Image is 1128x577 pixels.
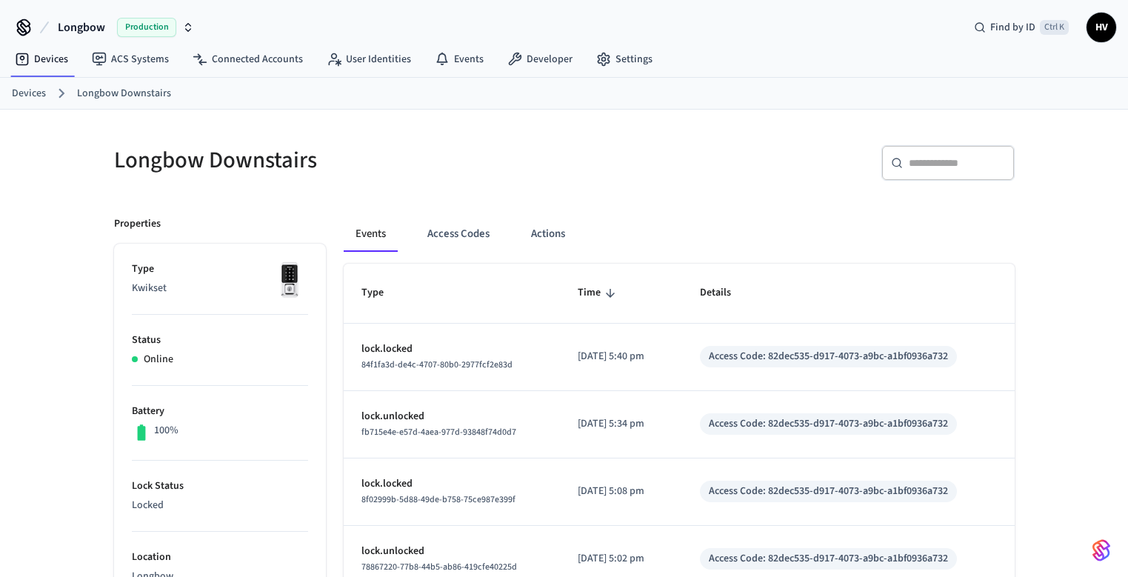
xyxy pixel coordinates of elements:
div: Find by IDCtrl K [962,14,1081,41]
span: Ctrl K [1040,20,1069,35]
span: Type [361,281,403,304]
p: lock.unlocked [361,409,543,424]
a: Developer [495,46,584,73]
button: Actions [519,216,577,252]
p: Battery [132,404,308,419]
p: [DATE] 5:40 pm [578,349,664,364]
p: lock.locked [361,476,543,492]
span: Time [578,281,620,304]
p: Online [144,352,173,367]
a: Connected Accounts [181,46,315,73]
span: Longbow [58,19,105,36]
p: [DATE] 5:02 pm [578,551,664,567]
p: Lock Status [132,478,308,494]
div: Access Code: 82dec535-d917-4073-a9bc-a1bf0936a732 [709,416,948,432]
div: Access Code: 82dec535-d917-4073-a9bc-a1bf0936a732 [709,551,948,567]
div: ant example [344,216,1015,252]
a: ACS Systems [80,46,181,73]
button: Access Codes [416,216,501,252]
button: HV [1087,13,1116,42]
p: Status [132,333,308,348]
span: Find by ID [990,20,1035,35]
span: fb715e4e-e57d-4aea-977d-93848f74d0d7 [361,426,516,438]
a: Events [423,46,495,73]
p: Kwikset [132,281,308,296]
p: [DATE] 5:08 pm [578,484,664,499]
p: [DATE] 5:34 pm [578,416,664,432]
p: Locked [132,498,308,513]
p: Type [132,261,308,277]
a: User Identities [315,46,423,73]
div: Access Code: 82dec535-d917-4073-a9bc-a1bf0936a732 [709,349,948,364]
a: Settings [584,46,664,73]
span: HV [1088,14,1115,41]
p: Location [132,550,308,565]
h5: Longbow Downstairs [114,145,555,176]
button: Events [344,216,398,252]
span: Details [700,281,750,304]
p: lock.locked [361,341,543,357]
span: 8f02999b-5d88-49de-b758-75ce987e399f [361,493,515,506]
div: Access Code: 82dec535-d917-4073-a9bc-a1bf0936a732 [709,484,948,499]
a: Longbow Downstairs [77,86,171,101]
a: Devices [12,86,46,101]
p: lock.unlocked [361,544,543,559]
a: Devices [3,46,80,73]
p: Properties [114,216,161,232]
span: 84f1fa3d-de4c-4707-80b0-2977fcf2e83d [361,358,513,371]
span: Production [117,18,176,37]
p: 100% [154,423,178,438]
span: 78867220-77b8-44b5-ab86-419cfe40225d [361,561,517,573]
img: Kwikset Halo Touchscreen Wifi Enabled Smart Lock, Polished Chrome, Front [271,261,308,298]
img: SeamLogoGradient.69752ec5.svg [1092,538,1110,562]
